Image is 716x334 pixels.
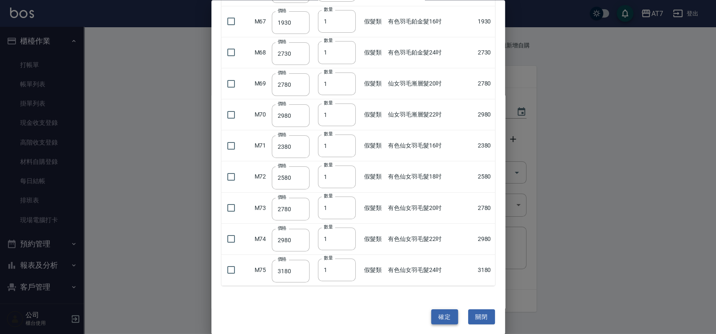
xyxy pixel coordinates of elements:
td: 2780 [475,192,495,223]
td: 2780 [475,68,495,99]
td: 假髮類 [362,223,386,254]
td: 假髮類 [362,130,386,161]
label: 數量 [324,224,333,230]
label: 價格 [278,225,286,231]
label: 數量 [324,161,333,168]
label: 價格 [278,38,286,44]
label: 價格 [278,132,286,138]
label: 數量 [324,130,333,137]
td: 有色仙女羽毛髮22吋 [386,223,475,254]
label: 數量 [324,255,333,261]
td: M70 [253,99,270,130]
td: 假髮類 [362,6,386,37]
td: 1930 [475,6,495,37]
td: 2980 [475,223,495,254]
td: M71 [253,130,270,161]
td: 有色仙女羽毛髮16吋 [386,130,475,161]
td: 2980 [475,99,495,130]
label: 數量 [324,68,333,75]
label: 價格 [278,256,286,262]
td: M68 [253,37,270,68]
td: 假髮類 [362,68,386,99]
label: 數量 [324,37,333,44]
label: 價格 [278,163,286,169]
td: 3180 [475,254,495,285]
button: 確定 [431,309,458,324]
label: 數量 [324,6,333,13]
td: 2380 [475,130,495,161]
td: 仙女羽毛漸層髮20吋 [386,68,475,99]
button: 關閉 [468,309,495,324]
td: M67 [253,6,270,37]
td: M73 [253,192,270,223]
td: 假髮類 [362,161,386,192]
td: 假髮類 [362,37,386,68]
td: M69 [253,68,270,99]
td: 假髮類 [362,254,386,285]
td: 2730 [475,37,495,68]
label: 價格 [278,70,286,76]
td: M74 [253,223,270,254]
label: 數量 [324,193,333,199]
td: M72 [253,161,270,192]
td: 假髮類 [362,99,386,130]
label: 價格 [278,194,286,200]
label: 價格 [278,7,286,13]
td: 有色羽毛鉑金髮24吋 [386,37,475,68]
td: 假髮類 [362,192,386,223]
td: 有色仙女羽毛髮24吋 [386,254,475,285]
td: 有色仙女羽毛髮20吋 [386,192,475,223]
label: 數量 [324,99,333,106]
td: 有色仙女羽毛髮18吋 [386,161,475,192]
td: M75 [253,254,270,285]
td: 2580 [475,161,495,192]
td: 仙女羽毛漸層髮22吋 [386,99,475,130]
label: 價格 [278,101,286,107]
td: 有色羽毛鉑金髮16吋 [386,6,475,37]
